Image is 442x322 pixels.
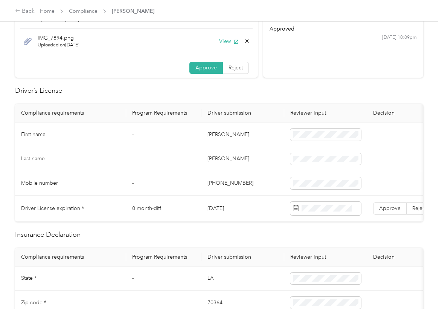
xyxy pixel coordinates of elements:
[21,275,37,281] span: State *
[201,147,284,172] td: [PERSON_NAME]
[412,205,427,212] span: Reject
[40,8,55,14] a: Home
[195,64,217,71] span: Approve
[201,196,284,222] td: [DATE]
[379,205,401,212] span: Approve
[15,123,126,147] td: First name
[126,171,201,196] td: -
[21,180,58,186] span: Mobile number
[201,248,284,267] th: Driver submission
[126,248,201,267] th: Program Requirements
[126,196,201,222] td: 0 month-diff
[69,8,98,14] a: Compliance
[126,267,201,291] td: -
[112,7,154,15] span: [PERSON_NAME]
[21,299,46,306] span: Zip code *
[15,291,126,315] td: Zip code *
[15,104,126,123] th: Compliance requirements
[15,230,423,240] h2: Insurance Declaration
[126,123,201,147] td: -
[201,123,284,147] td: [PERSON_NAME]
[38,34,79,42] span: IMG_7894.png
[201,267,284,291] td: LA
[15,267,126,291] td: State *
[21,155,45,162] span: Last name
[229,64,243,71] span: Reject
[126,291,201,315] td: -
[15,86,423,96] h2: Driver’s License
[400,280,442,322] iframe: Everlance-gr Chat Button Frame
[270,25,416,33] div: approved
[38,42,79,49] span: Uploaded on [DATE]
[201,171,284,196] td: [PHONE_NUMBER]
[201,104,284,123] th: Driver submission
[382,34,417,41] time: [DATE] 10:09pm
[21,205,84,212] span: Driver License expiration *
[15,147,126,172] td: Last name
[126,104,201,123] th: Program Requirements
[21,131,46,138] span: First name
[15,171,126,196] td: Mobile number
[15,196,126,222] td: Driver License expiration *
[201,291,284,315] td: 70364
[15,248,126,267] th: Compliance requirements
[126,147,201,172] td: -
[219,37,239,45] button: View
[15,7,35,16] div: Back
[284,104,367,123] th: Reviewer input
[284,248,367,267] th: Reviewer input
